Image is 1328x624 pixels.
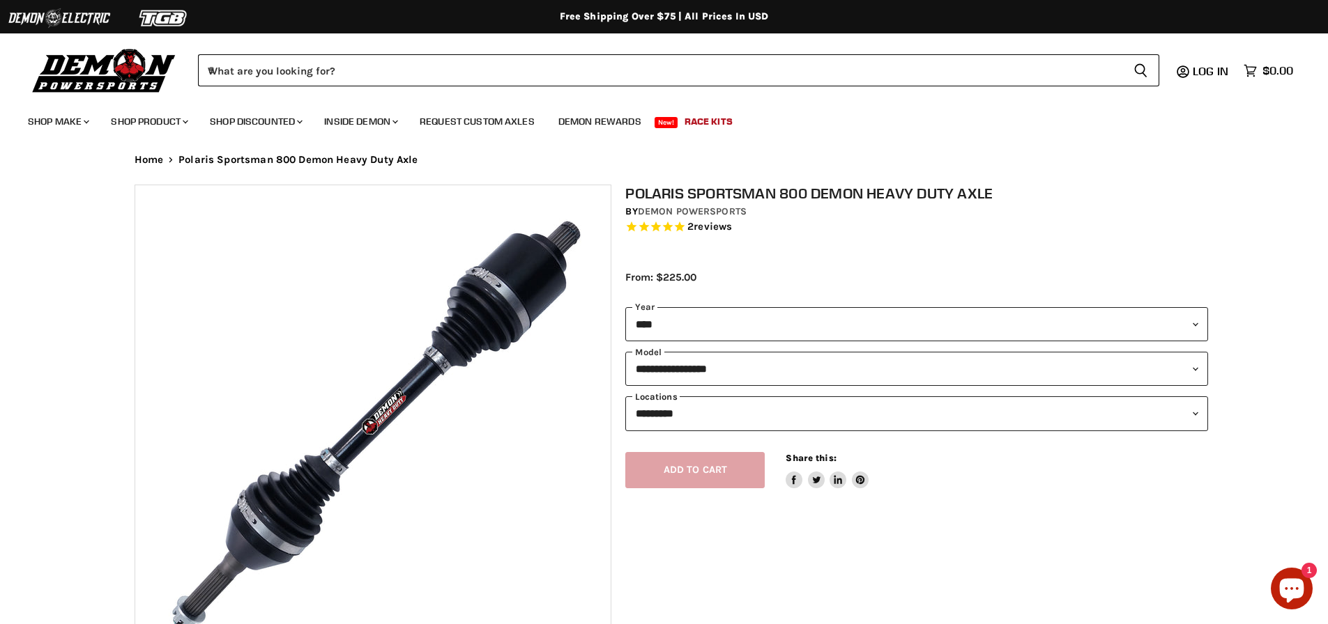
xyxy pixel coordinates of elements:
[625,271,696,283] span: From: $225.00
[100,107,197,136] a: Shop Product
[7,5,112,31] img: Demon Electric Logo 2
[28,45,181,95] img: Demon Powersports
[786,452,869,489] aside: Share this:
[198,54,1159,86] form: Product
[1186,65,1237,77] a: Log in
[655,117,678,128] span: New!
[107,154,1222,166] nav: Breadcrumbs
[625,396,1208,430] select: keys
[198,54,1122,86] input: When autocomplete results are available use up and down arrows to review and enter to select
[674,107,743,136] a: Race Kits
[135,154,164,166] a: Home
[314,107,406,136] a: Inside Demon
[1193,64,1228,78] span: Log in
[178,154,418,166] span: Polaris Sportsman 800 Demon Heavy Duty Axle
[112,5,216,31] img: TGB Logo 2
[17,102,1290,136] ul: Main menu
[786,453,836,463] span: Share this:
[638,205,747,217] a: Demon Powersports
[1267,568,1317,613] inbox-online-store-chat: Shopify online store chat
[625,185,1208,202] h1: Polaris Sportsman 800 Demon Heavy Duty Axle
[1237,61,1300,81] a: $0.00
[625,220,1208,235] span: Rated 5.0 out of 5 stars 2 reviews
[1262,64,1293,77] span: $0.00
[625,307,1208,341] select: year
[17,107,98,136] a: Shop Make
[625,204,1208,219] div: by
[1122,54,1159,86] button: Search
[687,220,732,233] span: 2 reviews
[107,10,1222,23] div: Free Shipping Over $75 | All Prices In USD
[694,220,732,233] span: reviews
[199,107,311,136] a: Shop Discounted
[625,352,1208,386] select: modal-name
[409,107,545,136] a: Request Custom Axles
[548,107,652,136] a: Demon Rewards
